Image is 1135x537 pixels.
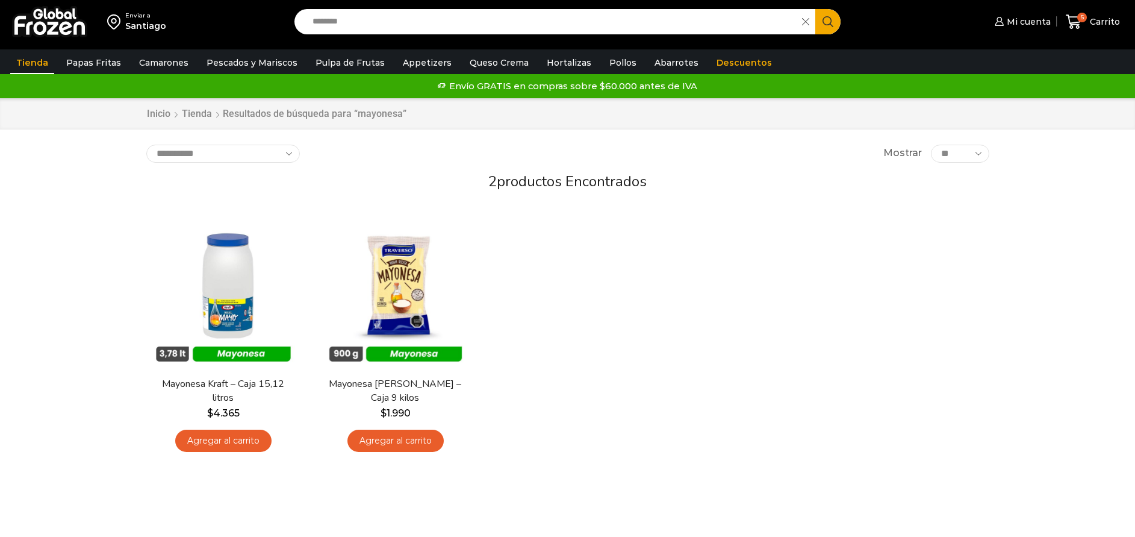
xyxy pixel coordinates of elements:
[488,172,497,191] span: 2
[125,20,166,32] div: Santiago
[133,51,194,74] a: Camarones
[815,9,841,34] button: Search button
[1004,16,1051,28] span: Mi cuenta
[154,377,292,405] a: Mayonesa Kraft – Caja 15,12 litros
[60,51,127,74] a: Papas Fritas
[992,10,1051,34] a: Mi cuenta
[541,51,597,74] a: Hortalizas
[125,11,166,20] div: Enviar a
[883,146,922,160] span: Mostrar
[1077,13,1087,22] span: 5
[146,107,171,121] a: Inicio
[381,407,387,419] span: $
[464,51,535,74] a: Queso Crema
[309,51,391,74] a: Pulpa de Frutas
[397,51,458,74] a: Appetizers
[146,145,300,163] select: Pedido de la tienda
[1087,16,1120,28] span: Carrito
[207,407,213,419] span: $
[107,11,125,32] img: address-field-icon.svg
[207,407,240,419] bdi: 4.365
[10,51,54,74] a: Tienda
[497,172,647,191] span: productos encontrados
[223,108,406,119] h1: Resultados de búsqueda para “mayonesa”
[648,51,704,74] a: Abarrotes
[326,377,464,405] a: Mayonesa [PERSON_NAME] – Caja 9 kilos
[201,51,303,74] a: Pescados y Mariscos
[146,107,406,121] nav: Breadcrumb
[1063,8,1123,36] a: 5 Carrito
[181,107,213,121] a: Tienda
[711,51,778,74] a: Descuentos
[381,407,411,419] bdi: 1.990
[603,51,642,74] a: Pollos
[347,430,444,452] a: Agregar al carrito: “Mayonesa Traverso - Caja 9 kilos”
[175,430,272,452] a: Agregar al carrito: “Mayonesa Kraft - Caja 15,12 litros”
